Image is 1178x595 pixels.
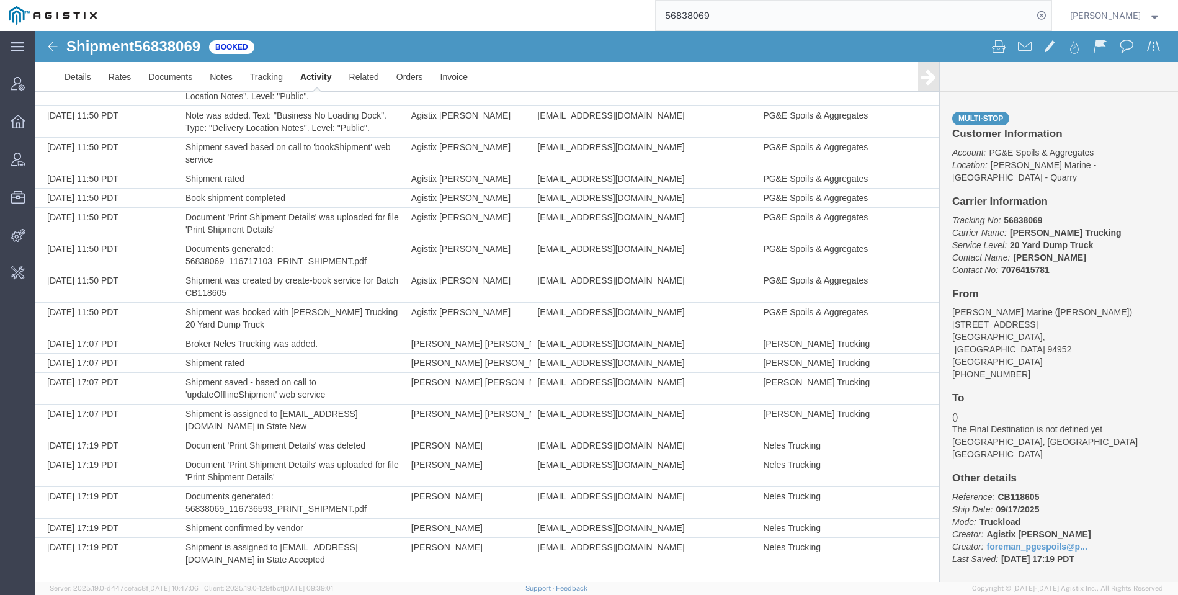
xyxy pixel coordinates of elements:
[145,158,370,177] td: Book shipment completed
[370,240,497,272] td: Agistix [PERSON_NAME]
[204,584,333,592] span: Client: 2025.19.0-129fbcf
[502,327,649,337] span: [EMAIL_ADDRESS][DOMAIN_NAME]
[722,456,839,488] td: Neles Trucking
[722,138,839,158] td: PG&E Spoils & Aggregates
[722,488,839,507] td: Neles Trucking
[397,31,442,61] a: Invoice
[917,257,1131,269] h4: From
[502,346,649,356] span: [EMAIL_ADDRESS][DOMAIN_NAME]
[145,303,370,323] td: Broker Neles Trucking was added.
[145,488,370,507] td: Shipment confirmed by vendor
[917,184,966,194] i: Tracking No:
[722,158,839,177] td: PG&E Spoils & Aggregates
[370,75,497,107] td: Agistix [PERSON_NAME]
[917,129,953,139] i: Location:
[917,165,1131,177] h4: Carrier Information
[917,511,949,521] i: Creator:
[975,197,1087,207] b: [PERSON_NAME] Trucking
[917,115,1131,153] p: [PERSON_NAME] Marine - [GEOGRAPHIC_DATA] - Quarry
[370,107,497,138] td: Agistix [PERSON_NAME]
[917,523,963,533] i: Last Saved:
[502,378,649,388] span: [EMAIL_ADDRESS][DOMAIN_NAME]
[917,84,975,94] a: Multi-stop
[972,583,1163,594] span: Copyright © [DATE]-[DATE] Agistix Inc., All Rights Reserved
[502,213,649,223] span: [EMAIL_ADDRESS][DOMAIN_NAME]
[353,31,397,61] a: Orders
[370,303,497,323] td: [PERSON_NAME] [PERSON_NAME]
[306,31,353,61] a: Related
[952,511,1053,521] a: foreman_pgespoils@p...
[502,111,649,121] span: [EMAIL_ADDRESS][DOMAIN_NAME]
[722,177,839,208] td: PG&E Spoils & Aggregates
[917,380,1131,429] address: () The Final Destination is not defined yet [GEOGRAPHIC_DATA], [GEOGRAPHIC_DATA]
[502,162,649,172] span: [EMAIL_ADDRESS][DOMAIN_NAME]
[917,234,963,244] i: Contact No:
[917,326,1008,336] span: [GEOGRAPHIC_DATA]
[917,275,1131,349] address: [PERSON_NAME] Marine ([PERSON_NAME]) [STREET_ADDRESS] [GEOGRAPHIC_DATA], [GEOGRAPHIC_DATA] 94952 ...
[370,507,497,539] td: [PERSON_NAME]
[145,208,370,240] td: Documents generated: 56838069_116717103_PRINT_SHIPMENT.pdf
[370,158,497,177] td: Agistix [PERSON_NAME]
[917,81,975,94] span: Multi-stop
[283,584,333,592] span: [DATE] 09:39:01
[145,405,370,424] td: Document 'Print Shipment Details' was deleted
[65,31,105,61] a: Rates
[145,507,370,539] td: Shipment is assigned to [EMAIL_ADDRESS][DOMAIN_NAME] in State Accepted
[954,117,1059,127] span: PG&E Spoils & Aggregates
[1070,9,1141,22] span: Don'Jon Kelly
[502,460,649,470] span: [EMAIL_ADDRESS][DOMAIN_NAME]
[722,424,839,456] td: Neles Trucking
[722,323,839,342] td: [PERSON_NAME] Trucking
[502,511,649,521] span: [EMAIL_ADDRESS][DOMAIN_NAME]
[917,442,1131,454] h4: Other details
[145,323,370,342] td: Shipment rated
[145,107,370,138] td: Shipment saved based on call to 'bookShipment' web service
[917,117,951,127] i: Account:
[370,342,497,374] td: [PERSON_NAME] [PERSON_NAME]
[917,486,942,496] i: Mode:
[722,107,839,138] td: PG&E Spoils & Aggregates
[917,97,1131,109] h4: Customer Information
[1069,8,1161,23] button: [PERSON_NAME]
[722,303,839,323] td: [PERSON_NAME] Trucking
[917,209,972,219] i: Service Level:
[917,221,975,231] i: Contact Name:
[145,272,370,303] td: Shipment was booked with [PERSON_NAME] Trucking 20 Yard Dump Truck
[917,362,1131,374] h4: To
[952,498,1056,508] b: Agistix [PERSON_NAME]
[978,221,1051,231] b: [PERSON_NAME]
[370,208,497,240] td: Agistix [PERSON_NAME]
[370,374,497,405] td: [PERSON_NAME] [PERSON_NAME]
[9,6,97,25] img: logo
[148,584,199,592] span: [DATE] 10:47:06
[145,456,370,488] td: Documents generated: 56838069_116736593_PRINT_SHIPMENT.pdf
[722,374,839,405] td: [PERSON_NAME] Trucking
[370,405,497,424] td: [PERSON_NAME]
[370,272,497,303] td: Agistix [PERSON_NAME]
[556,584,587,592] a: Feedback
[722,342,839,374] td: [PERSON_NAME] Trucking
[975,209,1058,219] b: 20 Yard Dump Truck
[917,461,960,471] i: Reference:
[145,138,370,158] td: Shipment rated
[502,308,649,318] span: [EMAIL_ADDRESS][DOMAIN_NAME]
[917,473,958,483] i: Ship Date:
[145,424,370,456] td: Document 'Print Shipment Details' was uploaded for file 'Print Shipment Details'
[207,31,257,61] a: Tracking
[370,177,497,208] td: Agistix [PERSON_NAME]
[722,272,839,303] td: PG&E Spoils & Aggregates
[502,79,649,89] span: [EMAIL_ADDRESS][DOMAIN_NAME]
[145,75,370,107] td: Note was added. Text: "Business No Loading Dock". Type: "Delivery Location Notes". Level: "Public".
[917,197,972,207] i: Carrier Name:
[722,240,839,272] td: PG&E Spoils & Aggregates
[145,240,370,272] td: Shipment was created by create-book service for Batch CB118605
[166,31,207,61] a: Notes
[257,31,306,61] a: Activity
[502,429,649,439] span: [EMAIL_ADDRESS][DOMAIN_NAME]
[966,234,1015,244] b: 7076415781
[50,584,199,592] span: Server: 2025.19.0-d447cefac8f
